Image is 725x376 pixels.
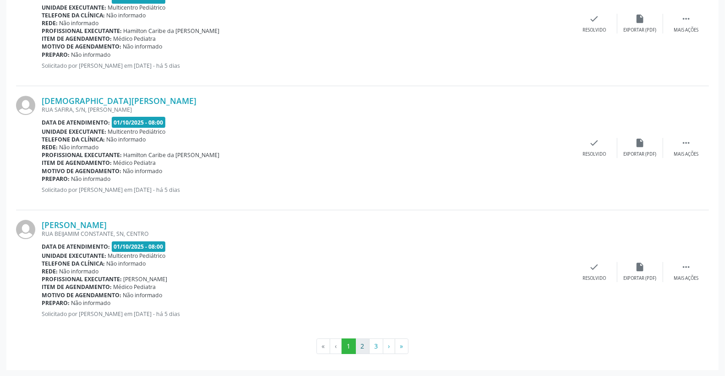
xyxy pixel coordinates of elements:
b: Rede: [42,143,58,151]
b: Unidade executante: [42,128,106,136]
div: RUA SAFIRA, S/N, [PERSON_NAME] [42,106,572,114]
span: Não informado [60,19,99,27]
span: Médico Pediatra [114,283,156,291]
span: Médico Pediatra [114,35,156,43]
b: Telefone da clínica: [42,260,105,267]
span: Não informado [107,260,146,267]
div: RUA BEIJAMIM CONSTANTE, SN, CENTRO [42,230,572,238]
b: Preparo: [42,51,70,59]
i: check [589,262,600,272]
b: Preparo: [42,299,70,307]
span: Não informado [60,267,99,275]
div: Mais ações [674,27,698,33]
div: Resolvido [583,151,606,158]
b: Unidade executante: [42,4,106,11]
div: Exportar (PDF) [624,275,657,282]
i: check [589,138,600,148]
b: Telefone da clínica: [42,136,105,143]
a: [PERSON_NAME] [42,220,107,230]
b: Unidade executante: [42,252,106,260]
span: Multicentro Pediátrico [108,252,166,260]
span: Não informado [123,291,163,299]
p: Solicitado por [PERSON_NAME] em [DATE] - há 5 dias [42,186,572,194]
b: Profissional executante: [42,27,122,35]
i: check [589,14,600,24]
span: Não informado [123,43,163,50]
button: Go to last page [395,338,409,354]
b: Profissional executante: [42,151,122,159]
b: Rede: [42,19,58,27]
b: Telefone da clínica: [42,11,105,19]
b: Motivo de agendamento: [42,167,121,175]
ul: Pagination [16,338,709,354]
div: Resolvido [583,275,606,282]
a: [DEMOGRAPHIC_DATA][PERSON_NAME] [42,96,196,106]
div: Exportar (PDF) [624,151,657,158]
b: Item de agendamento: [42,283,112,291]
div: Resolvido [583,27,606,33]
p: Solicitado por [PERSON_NAME] em [DATE] - há 5 dias [42,310,572,318]
b: Item de agendamento: [42,159,112,167]
span: Hamilton Caribe da [PERSON_NAME] [124,27,220,35]
span: 01/10/2025 - 08:00 [112,117,166,127]
i:  [681,138,691,148]
span: 01/10/2025 - 08:00 [112,241,166,252]
b: Profissional executante: [42,275,122,283]
button: Go to next page [383,338,395,354]
span: Não informado [123,167,163,175]
span: Não informado [107,11,146,19]
b: Rede: [42,267,58,275]
span: Não informado [71,299,111,307]
div: Mais ações [674,275,698,282]
i:  [681,262,691,272]
span: Não informado [60,143,99,151]
b: Motivo de agendamento: [42,291,121,299]
span: Hamilton Caribe da [PERSON_NAME] [124,151,220,159]
span: Multicentro Pediátrico [108,128,166,136]
i:  [681,14,691,24]
span: Não informado [71,51,111,59]
b: Item de agendamento: [42,35,112,43]
span: Multicentro Pediátrico [108,4,166,11]
b: Preparo: [42,175,70,183]
div: Mais ações [674,151,698,158]
button: Go to page 3 [369,338,383,354]
i: insert_drive_file [635,138,645,148]
span: Médico Pediatra [114,159,156,167]
div: Exportar (PDF) [624,27,657,33]
button: Go to page 2 [355,338,370,354]
span: [PERSON_NAME] [124,275,168,283]
span: Não informado [107,136,146,143]
b: Data de atendimento: [42,119,110,126]
button: Go to page 1 [342,338,356,354]
img: img [16,220,35,239]
i: insert_drive_file [635,14,645,24]
span: Não informado [71,175,111,183]
p: Solicitado por [PERSON_NAME] em [DATE] - há 5 dias [42,62,572,70]
b: Data de atendimento: [42,243,110,251]
i: insert_drive_file [635,262,645,272]
img: img [16,96,35,115]
b: Motivo de agendamento: [42,43,121,50]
